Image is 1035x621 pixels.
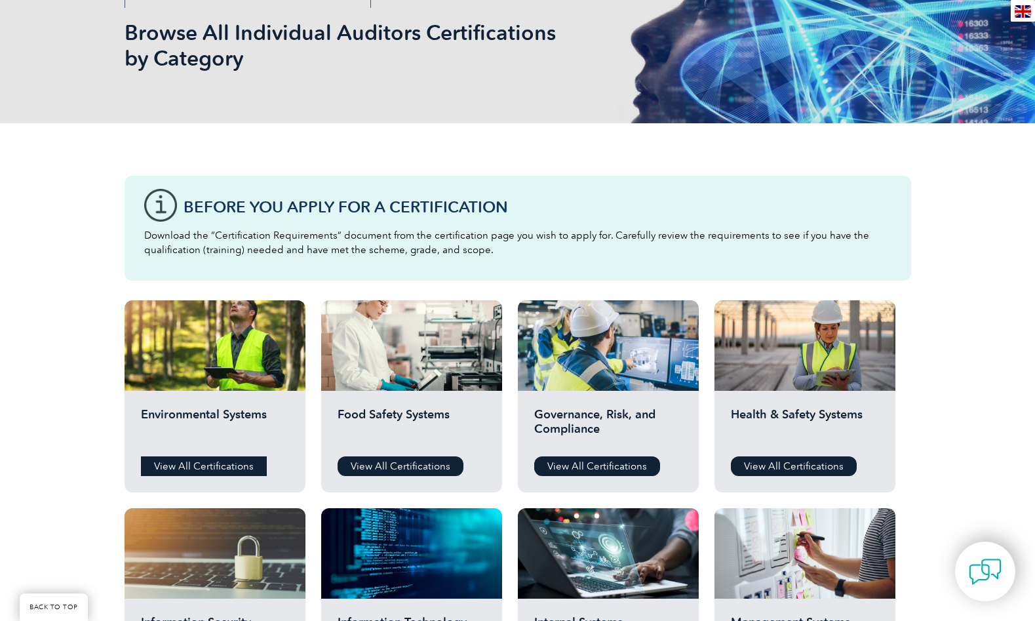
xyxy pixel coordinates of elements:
a: BACK TO TOP [20,593,88,621]
img: contact-chat.png [969,555,1002,588]
a: View All Certifications [534,456,660,476]
p: Download the “Certification Requirements” document from the certification page you wish to apply ... [144,228,891,257]
a: View All Certifications [731,456,857,476]
img: en [1015,5,1031,18]
h2: Environmental Systems [141,407,289,447]
h3: Before You Apply For a Certification [184,199,891,215]
a: View All Certifications [338,456,463,476]
a: View All Certifications [141,456,267,476]
h2: Health & Safety Systems [731,407,879,447]
h2: Food Safety Systems [338,407,486,447]
h1: Browse All Individual Auditors Certifications by Category [125,20,628,71]
h2: Governance, Risk, and Compliance [534,407,682,447]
